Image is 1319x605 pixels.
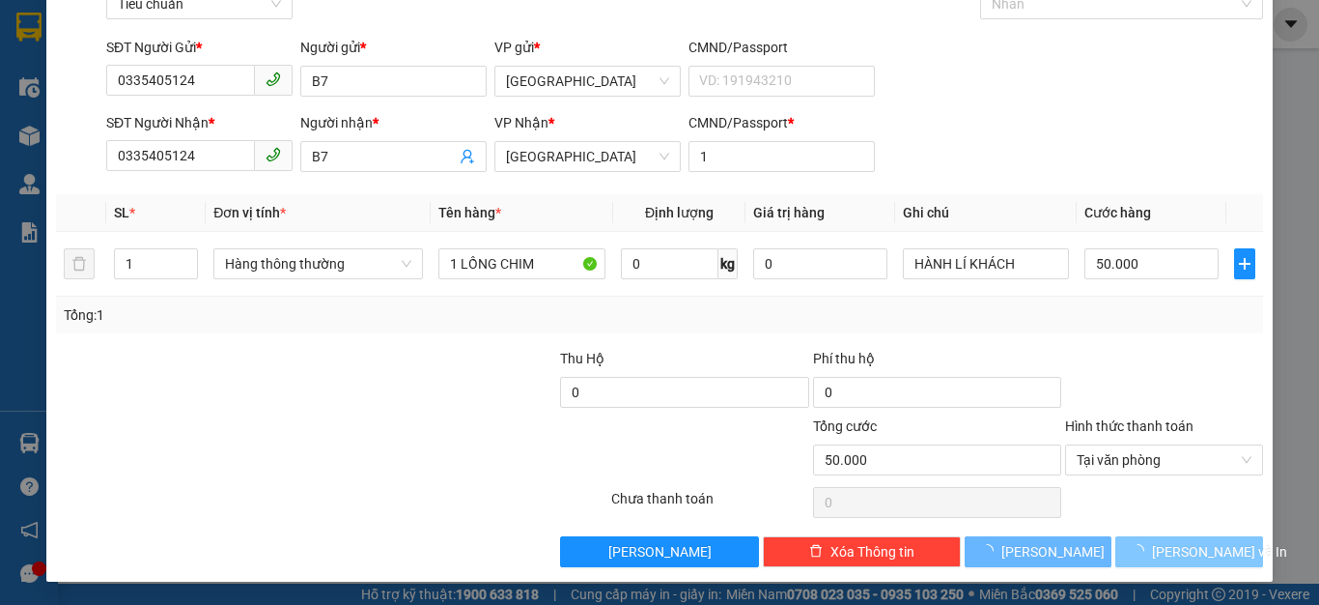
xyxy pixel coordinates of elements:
[1084,205,1151,220] span: Cước hàng
[64,304,511,326] div: Tổng: 1
[813,348,1061,377] div: Phí thu hộ
[560,351,604,366] span: Thu Hộ
[300,112,487,133] div: Người nhận
[106,37,293,58] div: SĐT Người Gửi
[460,149,475,164] span: user-add
[1115,536,1263,567] button: [PERSON_NAME] và In
[718,248,738,279] span: kg
[438,248,605,279] input: VD: Bàn, Ghế
[809,544,823,560] span: delete
[266,72,281,87] span: phone
[438,205,501,220] span: Tên hàng
[980,544,1001,558] span: loading
[688,112,875,133] div: CMND/Passport
[300,37,487,58] div: Người gửi
[903,248,1070,279] input: Ghi Chú
[506,142,669,171] span: Đà Lạt
[266,147,281,162] span: phone
[608,541,712,562] span: [PERSON_NAME]
[1234,248,1256,279] button: plus
[64,248,95,279] button: delete
[213,205,286,220] span: Đơn vị tính
[1131,544,1152,558] span: loading
[1001,541,1105,562] span: [PERSON_NAME]
[753,205,825,220] span: Giá trị hàng
[609,488,811,522] div: Chưa thanh toán
[1235,256,1255,272] span: plus
[763,536,961,567] button: deleteXóa Thông tin
[1152,541,1287,562] span: [PERSON_NAME] và In
[895,194,1078,232] th: Ghi chú
[494,115,548,130] span: VP Nhận
[753,248,886,279] input: 0
[494,37,681,58] div: VP gửi
[1065,418,1193,434] label: Hình thức thanh toán
[813,418,877,434] span: Tổng cước
[965,536,1112,567] button: [PERSON_NAME]
[506,67,669,96] span: Phú Lâm
[114,205,129,220] span: SL
[106,112,293,133] div: SĐT Người Nhận
[645,205,714,220] span: Định lượng
[688,37,875,58] div: CMND/Passport
[1077,446,1251,475] span: Tại văn phòng
[830,541,914,562] span: Xóa Thông tin
[225,249,411,278] span: Hàng thông thường
[560,536,758,567] button: [PERSON_NAME]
